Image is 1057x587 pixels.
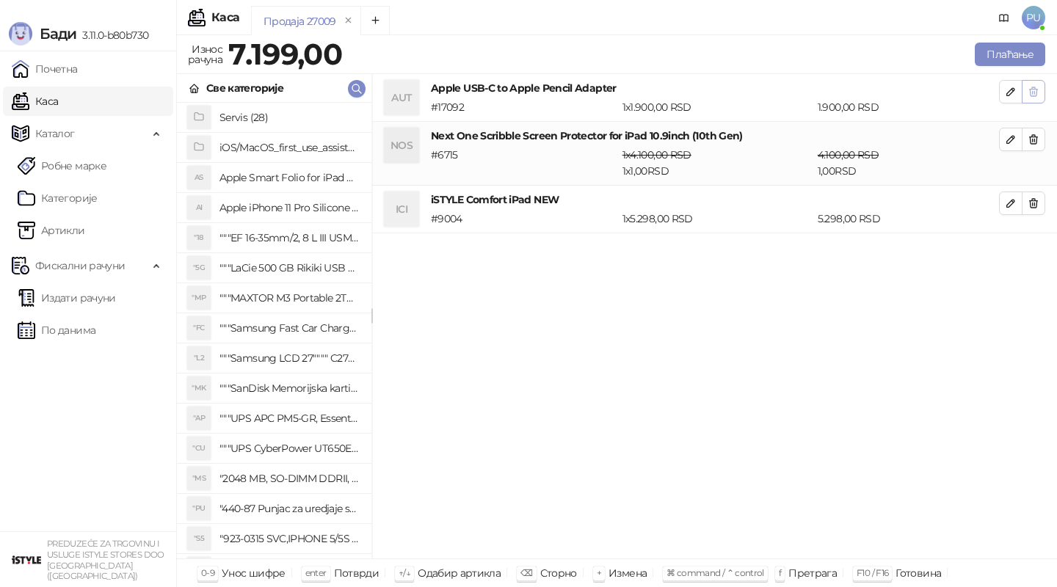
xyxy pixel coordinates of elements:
span: 4.100,00 RSD [818,148,879,161]
div: Претрага [788,564,837,583]
div: Продаја 27009 [264,13,336,29]
span: ↑/↓ [399,567,410,578]
a: Издати рачуни [18,283,116,313]
div: Унос шифре [222,564,286,583]
span: PU [1022,6,1045,29]
div: NOS [384,128,419,163]
h4: Apple USB-C to Apple Pencil Adapter [431,80,999,96]
div: 1 x 1.900,00 RSD [620,99,815,115]
img: 64x64-companyLogo-77b92cf4-9946-4f36-9751-bf7bb5fd2c7d.png [12,545,41,575]
h4: "923-0315 SVC,IPHONE 5/5S BATTERY REMOVAL TRAY Držač za iPhone sa kojim se otvara display [219,527,360,550]
div: 1 x 1,00 RSD [620,147,815,179]
div: "MS [187,467,211,490]
a: По данима [18,316,95,345]
span: ⌫ [520,567,532,578]
div: Све категорије [206,80,283,96]
div: "MP [187,286,211,310]
div: 1 x 5.298,00 RSD [620,211,815,227]
div: # 17092 [428,99,620,115]
span: 3.11.0-b80b730 [76,29,148,42]
div: "SD [187,557,211,580]
div: Одабир артикла [418,564,501,583]
button: Add tab [360,6,390,35]
div: ICI [384,192,419,227]
h4: "440-87 Punjac za uredjaje sa micro USB portom 4/1, Stand." [219,497,360,520]
div: 1,00 RSD [815,147,1002,179]
h4: "2048 MB, SO-DIMM DDRII, 667 MHz, Napajanje 1,8 0,1 V, Latencija CL5" [219,467,360,490]
div: "AP [187,406,211,430]
a: Робне марке [18,151,106,181]
strong: 7.199,00 [228,36,342,72]
a: Каса [12,87,58,116]
div: "L2 [187,346,211,370]
div: Измена [609,564,647,583]
span: + [597,567,601,578]
div: Сторно [540,564,577,583]
h4: Apple iPhone 11 Pro Silicone Case - Black [219,196,360,219]
span: enter [305,567,327,578]
span: ⌘ command / ⌃ control [666,567,764,578]
div: "MK [187,376,211,400]
a: Почетна [12,54,78,84]
span: f [779,567,781,578]
div: "5G [187,256,211,280]
div: "18 [187,226,211,249]
div: 5.298,00 RSD [815,211,1002,227]
div: AS [187,166,211,189]
div: # 9004 [428,211,620,227]
a: ArtikliАртикли [18,216,85,245]
div: "S5 [187,527,211,550]
div: Готовина [896,564,941,583]
div: Потврди [334,564,379,583]
div: "CU [187,437,211,460]
h4: """UPS CyberPower UT650EG, 650VA/360W , line-int., s_uko, desktop""" [219,437,360,460]
h4: """Samsung LCD 27"""" C27F390FHUXEN""" [219,346,360,370]
div: # 6715 [428,147,620,179]
div: "PU [187,497,211,520]
div: AUT [384,80,419,115]
h4: Apple Smart Folio for iPad mini (A17 Pro) - Sage [219,166,360,189]
div: "FC [187,316,211,340]
h4: """SanDisk Memorijska kartica 256GB microSDXC sa SD adapterom SDSQXA1-256G-GN6MA - Extreme PLUS, ... [219,376,360,400]
h4: iSTYLE Comfort iPad NEW [431,192,999,208]
span: F10 / F16 [857,567,888,578]
span: 0-9 [201,567,214,578]
h4: """EF 16-35mm/2, 8 L III USM""" [219,226,360,249]
button: Плаћање [975,43,1045,66]
span: Фискални рачуни [35,251,125,280]
small: PREDUZEĆE ZA TRGOVINU I USLUGE ISTYLE STORES DOO [GEOGRAPHIC_DATA] ([GEOGRAPHIC_DATA]) [47,539,164,581]
div: AI [187,196,211,219]
h4: """MAXTOR M3 Portable 2TB 2.5"""" crni eksterni hard disk HX-M201TCB/GM""" [219,286,360,310]
h4: """Samsung Fast Car Charge Adapter, brzi auto punja_, boja crna""" [219,316,360,340]
div: Каса [211,12,239,23]
div: 1.900,00 RSD [815,99,1002,115]
a: Категорије [18,183,98,213]
img: Logo [9,22,32,45]
h4: """LaCie 500 GB Rikiki USB 3.0 / Ultra Compact & Resistant aluminum / USB 3.0 / 2.5""""""" [219,256,360,280]
div: grid [177,103,371,558]
div: Износ рачуна [185,40,225,69]
span: 1 x 4.100,00 RSD [622,148,691,161]
h4: "923-0448 SVC,IPHONE,TOURQUE DRIVER KIT .65KGF- CM Šrafciger " [219,557,360,580]
a: Документација [992,6,1016,29]
h4: Servis (28) [219,106,360,129]
span: Бади [40,25,76,43]
span: Каталог [35,119,75,148]
h4: """UPS APC PM5-GR, Essential Surge Arrest,5 utic_nica""" [219,406,360,430]
h4: Next One Scribble Screen Protector for iPad 10.9inch (10th Gen) [431,128,999,144]
h4: iOS/MacOS_first_use_assistance (4) [219,136,360,159]
button: remove [339,15,358,27]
